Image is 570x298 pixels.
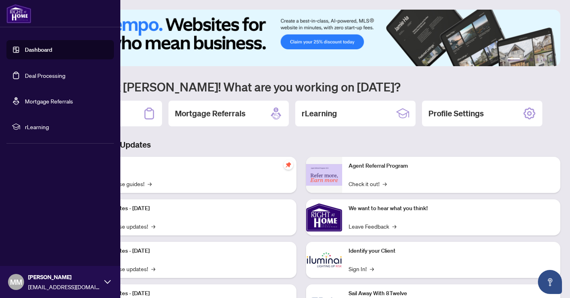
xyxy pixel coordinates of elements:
[349,204,554,213] p: We want to hear what you think!
[84,204,290,213] p: Platform Updates - [DATE]
[25,72,65,79] a: Deal Processing
[306,242,342,278] img: Identify your Client
[349,179,387,188] a: Check it out!→
[349,162,554,170] p: Agent Referral Program
[151,222,155,231] span: →
[349,247,554,255] p: Identify your Client
[84,247,290,255] p: Platform Updates - [DATE]
[6,4,31,23] img: logo
[349,222,396,231] a: Leave Feedback→
[507,58,520,61] button: 1
[536,58,540,61] button: 4
[549,58,552,61] button: 6
[349,264,374,273] a: Sign In!→
[392,222,396,231] span: →
[42,10,560,66] img: Slide 0
[28,273,100,282] span: [PERSON_NAME]
[383,179,387,188] span: →
[84,289,290,298] p: Platform Updates - [DATE]
[42,139,560,150] h3: Brokerage & Industry Updates
[10,276,22,288] span: MM
[306,164,342,186] img: Agent Referral Program
[523,58,527,61] button: 2
[428,108,484,119] h2: Profile Settings
[284,160,293,170] span: pushpin
[25,122,108,131] span: rLearning
[538,270,562,294] button: Open asap
[25,46,52,53] a: Dashboard
[25,97,73,105] a: Mortgage Referrals
[306,199,342,235] img: We want to hear what you think!
[28,282,100,291] span: [EMAIL_ADDRESS][DOMAIN_NAME]
[349,289,554,298] p: Sail Away With 8Twelve
[84,162,290,170] p: Self-Help
[370,264,374,273] span: →
[302,108,337,119] h2: rLearning
[543,58,546,61] button: 5
[530,58,533,61] button: 3
[42,79,560,94] h1: Welcome back [PERSON_NAME]! What are you working on [DATE]?
[175,108,245,119] h2: Mortgage Referrals
[151,264,155,273] span: →
[148,179,152,188] span: →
